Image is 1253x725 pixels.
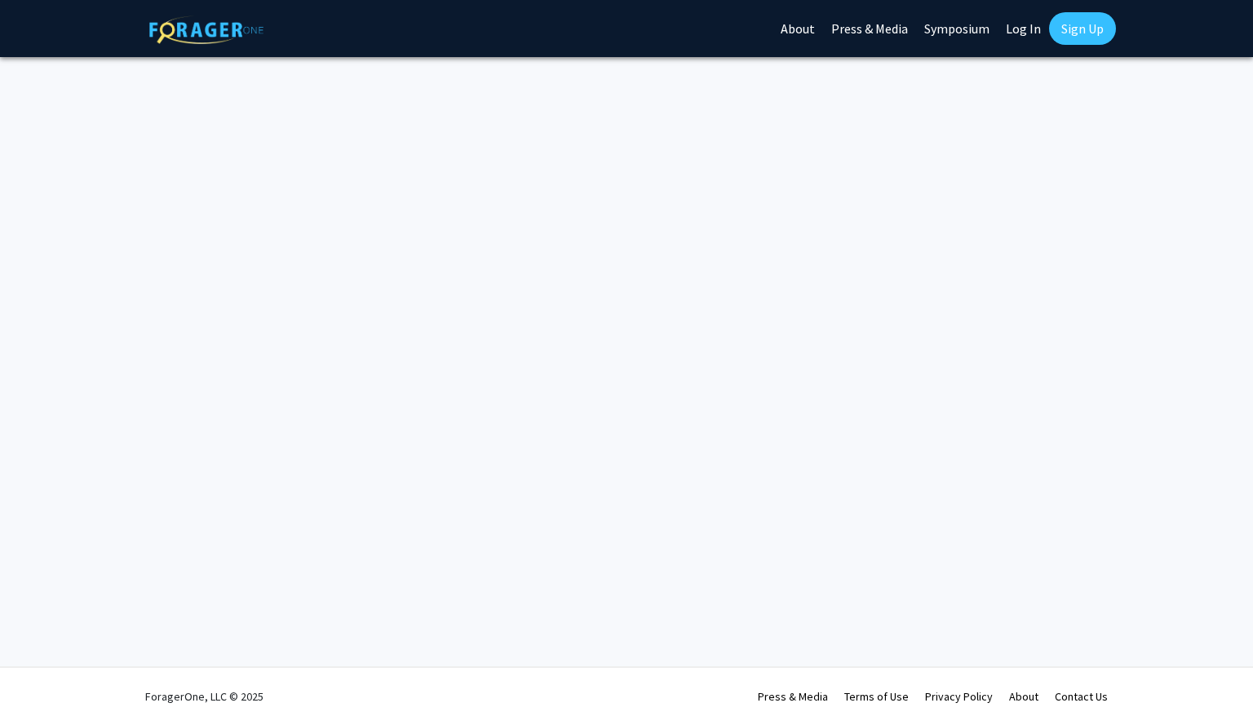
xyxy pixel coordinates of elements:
[925,689,993,704] a: Privacy Policy
[1049,12,1116,45] a: Sign Up
[1009,689,1038,704] a: About
[1055,689,1108,704] a: Contact Us
[758,689,828,704] a: Press & Media
[149,15,263,44] img: ForagerOne Logo
[145,668,263,725] div: ForagerOne, LLC © 2025
[844,689,909,704] a: Terms of Use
